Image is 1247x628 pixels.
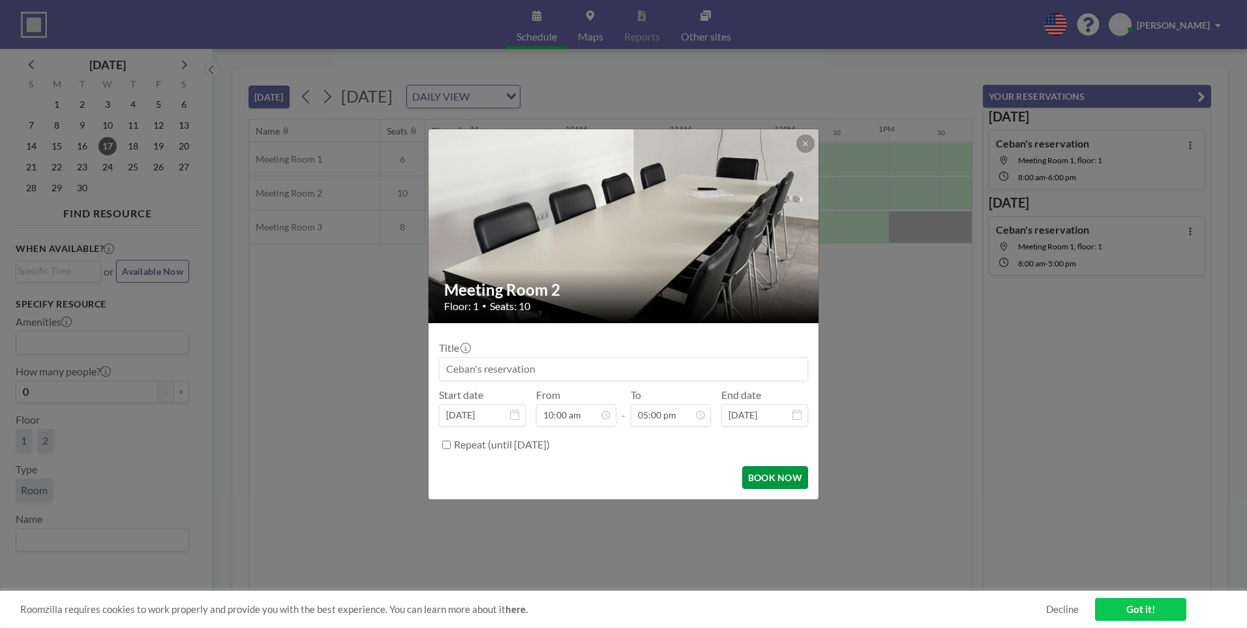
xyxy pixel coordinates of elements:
[536,388,560,401] label: From
[454,438,550,451] label: Repeat (until [DATE])
[622,393,625,422] span: -
[440,358,807,380] input: Ceban's reservation
[631,388,641,401] label: To
[1046,603,1079,616] a: Decline
[439,341,470,354] label: Title
[742,466,808,489] button: BOOK NOW
[20,603,1046,616] span: Roomzilla requires cookies to work properly and provide you with the best experience. You can lea...
[444,280,804,300] h2: Meeting Room 2
[490,300,530,313] span: Seats: 10
[721,388,761,401] label: End date
[444,300,479,313] span: Floor: 1
[439,388,483,401] label: Start date
[482,301,487,311] span: •
[1095,598,1186,621] a: Got it!
[505,603,528,615] a: here.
